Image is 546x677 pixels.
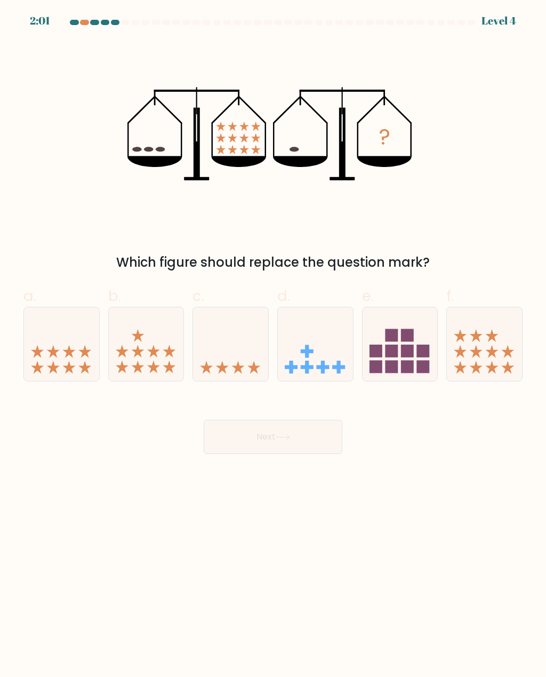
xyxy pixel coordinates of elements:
span: a. [23,285,36,306]
span: e. [362,285,374,306]
div: Level 4 [481,13,516,29]
button: Next [204,420,342,454]
span: d. [277,285,290,306]
span: c. [192,285,204,306]
div: 2:01 [30,13,50,29]
div: Which figure should replace the question mark? [30,253,516,272]
span: b. [108,285,121,306]
span: f. [446,285,454,306]
tspan: ? [379,122,390,153]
